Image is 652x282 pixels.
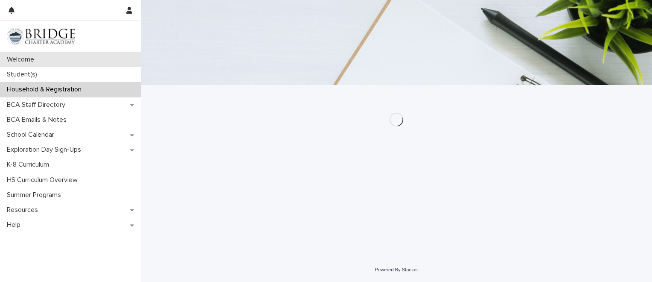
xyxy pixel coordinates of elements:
p: Household & Registration [3,85,88,94]
p: HS Curriculum Overview [3,176,84,184]
p: Student(s) [3,70,44,79]
p: Help [3,221,27,229]
p: School Calendar [3,131,61,139]
p: BCA Staff Directory [3,101,72,109]
p: BCA Emails & Notes [3,116,73,124]
img: V1C1m3IdTEidaUdm9Hs0 [7,28,75,45]
a: Powered By Stacker [375,267,418,272]
p: Summer Programs [3,191,68,199]
p: Welcome [3,56,41,64]
p: K-8 Curriculum [3,161,56,169]
p: Exploration Day Sign-Ups [3,146,88,154]
p: Resources [3,206,45,214]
